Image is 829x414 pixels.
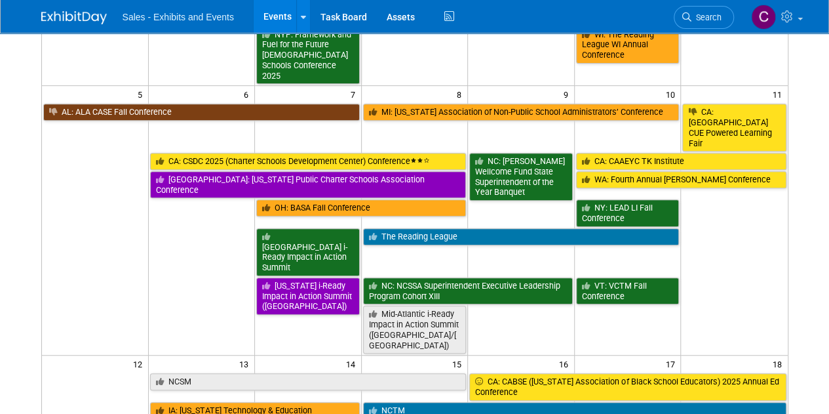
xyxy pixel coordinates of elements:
span: 13 [238,356,254,372]
a: VT: VCTM Fall Conference [576,278,680,304]
img: ExhibitDay [41,11,107,24]
span: 17 [664,356,680,372]
a: WA: Fourth Annual [PERSON_NAME] Conference [576,171,786,188]
span: 9 [562,86,574,102]
a: Mid-Atlantic i-Ready Impact in Action Summit ([GEOGRAPHIC_DATA]/[GEOGRAPHIC_DATA]) [363,306,467,354]
a: AL: ALA CASE Fall Conference [43,104,360,121]
a: NYP: Framework and Fuel for the Future [DEMOGRAPHIC_DATA] Schools Conference 2025 [256,26,360,85]
span: 18 [771,356,788,372]
span: 12 [132,356,148,372]
span: 15 [451,356,467,372]
a: The Reading League [363,228,680,245]
a: [GEOGRAPHIC_DATA] i-Ready Impact in Action Summit [256,228,360,276]
a: MI: [US_STATE] Association of Non-Public School Administrators’ Conference [363,104,680,121]
span: 7 [349,86,361,102]
span: Sales - Exhibits and Events [123,12,234,22]
a: NY: LEAD LI Fall Conference [576,199,680,226]
a: OH: BASA Fall Conference [256,199,466,217]
span: 14 [345,356,361,372]
span: 16 [558,356,574,372]
a: Search [674,6,734,29]
a: [US_STATE] i-Ready Impact in Action Summit ([GEOGRAPHIC_DATA]) [256,278,360,315]
a: [GEOGRAPHIC_DATA]: [US_STATE] Public Charter Schools Association Conference [150,171,467,198]
span: 6 [242,86,254,102]
a: CA: [GEOGRAPHIC_DATA] CUE Powered Learning Fair [682,104,786,152]
span: 8 [455,86,467,102]
a: CA: CAAEYC TK Institute [576,153,786,170]
span: 10 [664,86,680,102]
img: Christine Lurz [751,5,776,30]
span: 11 [771,86,788,102]
a: CA: CABSE ([US_STATE] Association of Black School Educators) 2025 Annual Ed Conference [469,373,786,400]
a: NCSM [150,373,467,390]
span: 5 [136,86,148,102]
a: NC: [PERSON_NAME] Wellcome Fund State Superintendent of the Year Banquet [469,153,573,201]
a: NC: NCSSA Superintendent Executive Leadership Program Cohort XIII [363,278,573,304]
a: CA: CSDC 2025 (Charter Schools Development Center) Conference [150,153,467,170]
a: WI: The Reading League WI Annual Conference [576,26,680,64]
span: Search [691,12,722,22]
